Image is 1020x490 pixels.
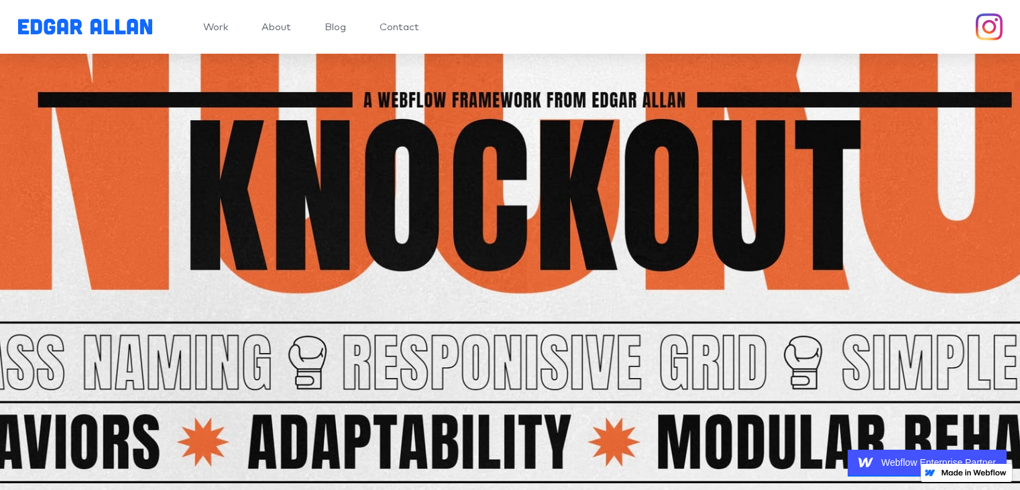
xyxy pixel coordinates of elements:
a: Webflow Enterprise Partner [848,450,1007,477]
a: Blog [325,22,346,32]
a: About [262,22,291,32]
img: Webflow [858,455,873,470]
a: Contact [380,22,419,32]
img: Made in Webflow [941,469,1007,476]
a: Work [203,22,228,32]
